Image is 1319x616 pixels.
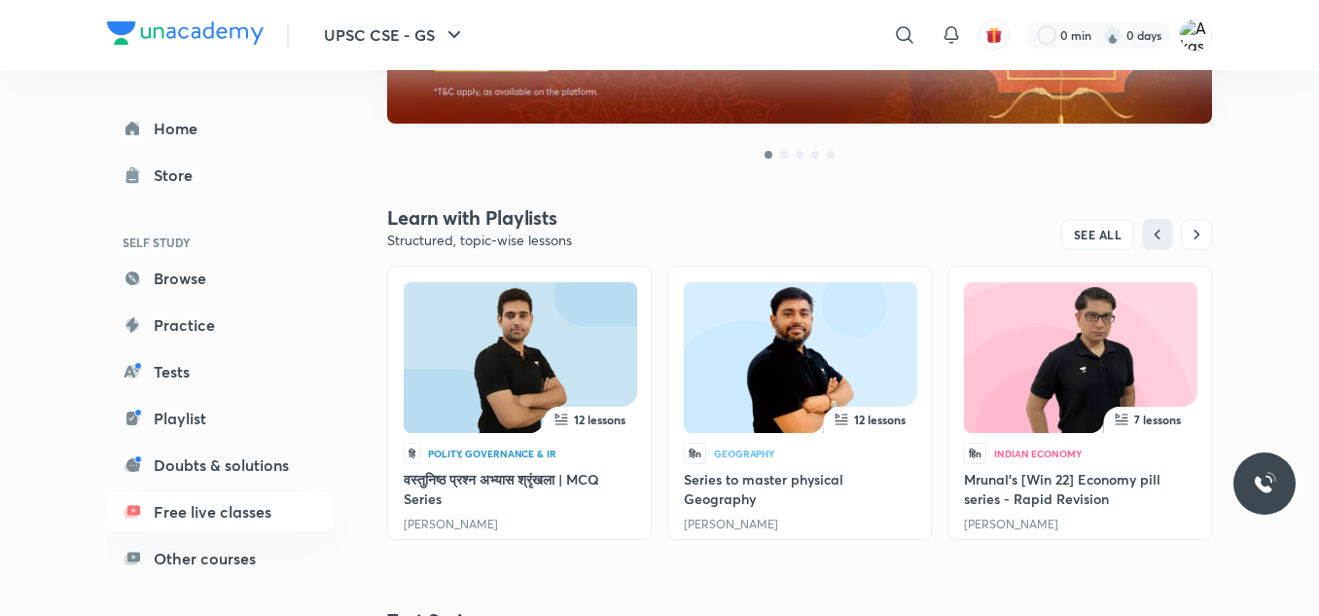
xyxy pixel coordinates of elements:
img: edu-thumbnail [404,282,637,433]
span: 12 lessons [854,412,906,427]
img: edu-thumbnail [964,282,1197,433]
img: streak [1103,25,1123,45]
img: avatar [985,26,1003,44]
a: Free live classes [107,492,333,531]
h6: वस्तुनिष्ठ प्रश्न अभ्यास श्रृंखला | MCQ Series [404,470,635,509]
div: Geography [714,448,774,459]
div: Indian Economy [994,448,1082,459]
a: Tests [107,352,333,391]
a: edu-thumbnailedu-image12 lessonsहिnGeographySeries to master physical Geography[PERSON_NAME] [667,266,932,540]
a: [PERSON_NAME] [684,517,778,531]
span: हिn [964,443,986,464]
button: UPSC CSE - GS [312,16,478,54]
h6: SELF STUDY [107,226,333,259]
h6: Series to master physical Geography [684,470,915,509]
a: Home [107,109,333,148]
p: Structured, topic-wise lessons [387,231,800,250]
a: Playlist [107,399,333,438]
a: Browse [107,259,333,298]
button: avatar [979,19,1010,51]
a: Doubts & solutions [107,446,333,485]
button: SEE ALL [1061,219,1135,250]
a: [PERSON_NAME] [404,517,498,531]
span: हिn [684,443,706,464]
h6: Mrunal’s [Win 22] Economy pill series - Rapid Revision [964,470,1195,509]
a: [PERSON_NAME] [964,517,1058,531]
a: Other courses [107,539,333,578]
div: Polity, Governance & IR [428,448,556,459]
a: Store [107,156,333,195]
div: Store [154,163,204,187]
img: Akash Rao [1179,18,1212,52]
img: edu-image [998,286,1163,437]
img: edu-image [438,286,603,437]
img: edu-thumbnail [684,282,917,433]
a: Practice [107,306,333,344]
a: edu-thumbnailedu-image12 lessonsहिPolity, Governance & IRवस्तुनिष्ठ प्रश्न अभ्यास श्रृंखला | MCQ ... [387,266,652,540]
span: 7 lessons [1134,412,1181,427]
span: 12 lessons [574,412,625,427]
a: Company Logo [107,21,264,50]
img: ttu [1253,472,1276,495]
h4: Learn with Playlists [387,205,800,231]
img: Company Logo [107,21,264,45]
a: edu-thumbnailedu-image7 lessonsहिnIndian EconomyMrunal’s [Win 22] Economy pill series - Rapid Rev... [947,266,1212,540]
img: edu-image [718,286,883,437]
span: SEE ALL [1074,228,1123,241]
span: हि [404,443,420,464]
